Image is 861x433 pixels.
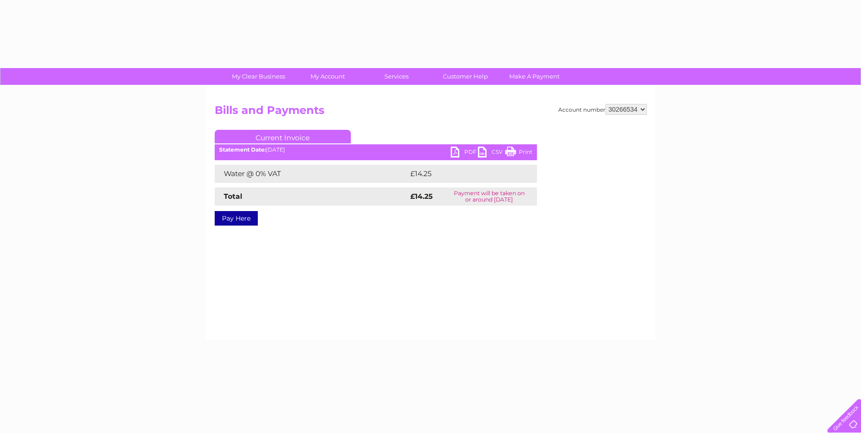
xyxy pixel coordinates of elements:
a: My Clear Business [221,68,296,85]
a: Customer Help [428,68,503,85]
h2: Bills and Payments [215,104,647,121]
div: Account number [558,104,647,115]
td: Water @ 0% VAT [215,165,408,183]
b: Statement Date: [219,146,266,153]
a: CSV [478,147,505,160]
a: PDF [451,147,478,160]
strong: £14.25 [410,192,433,201]
div: [DATE] [215,147,537,153]
a: Current Invoice [215,130,351,143]
a: Print [505,147,532,160]
td: Payment will be taken on or around [DATE] [442,187,537,206]
a: Services [359,68,434,85]
a: Make A Payment [497,68,572,85]
td: £14.25 [408,165,518,183]
a: My Account [290,68,365,85]
strong: Total [224,192,242,201]
a: Pay Here [215,211,258,226]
